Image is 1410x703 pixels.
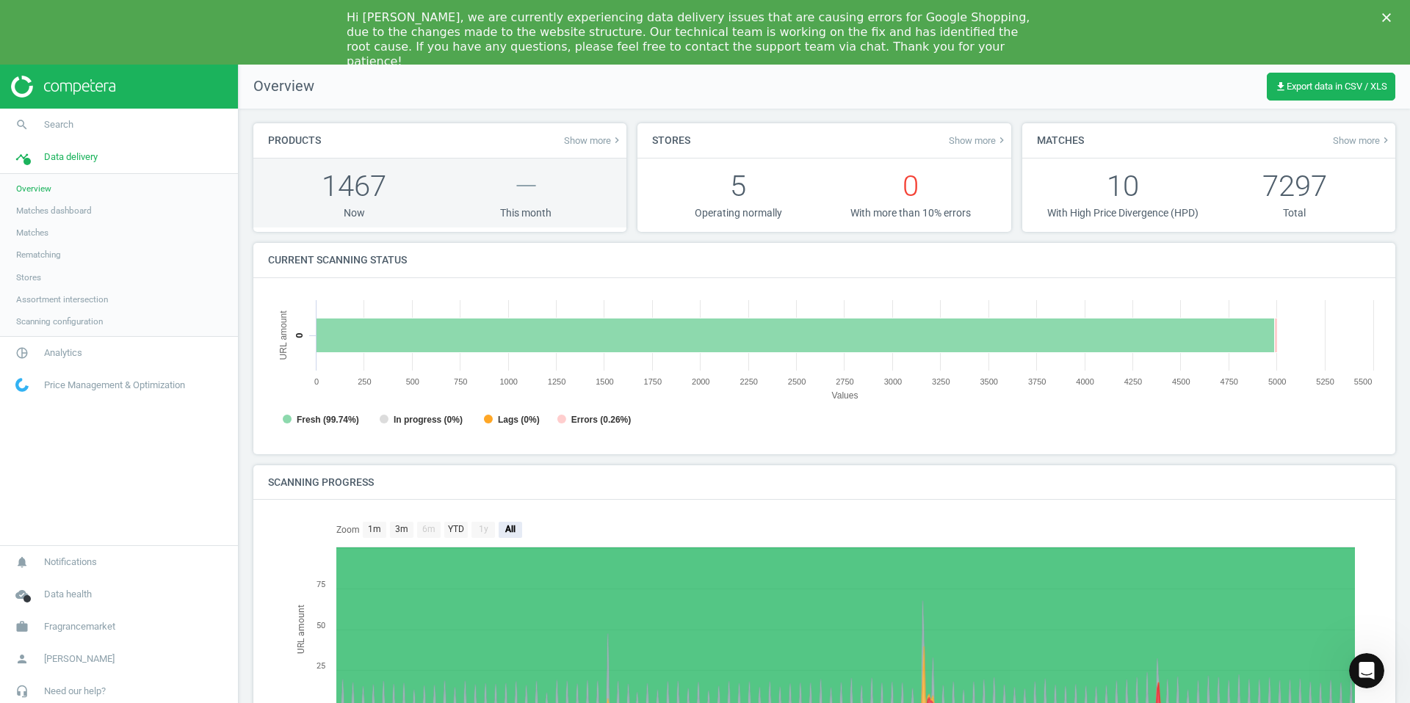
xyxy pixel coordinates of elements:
[1268,377,1286,386] text: 5000
[16,249,61,261] span: Rematching
[44,652,115,666] span: [PERSON_NAME]
[884,377,902,386] text: 3000
[1382,13,1397,22] div: Close
[1037,206,1209,220] p: With High Price Divergence (HPD)
[16,316,103,327] span: Scanning configuration
[16,205,92,216] span: Matches dashboard
[596,377,613,386] text: 1500
[1037,166,1209,206] p: 10
[336,525,360,535] text: Zoom
[1076,377,1093,386] text: 4000
[1380,134,1392,146] i: keyboard_arrow_right
[422,524,435,534] text: 6m
[253,123,336,158] h4: Products
[317,621,325,630] text: 50
[11,76,115,98] img: ajHJNr6hYgQAAAAASUVORK5CYII=
[1267,73,1395,101] button: get_appExport data in CSV / XLS
[317,580,325,589] text: 75
[44,379,185,392] span: Price Management & Optimization
[268,206,440,220] p: Now
[1349,653,1384,688] iframe: Intercom live chat
[1333,134,1392,146] a: Show morekeyboard_arrow_right
[16,272,41,283] span: Stores
[548,377,565,386] text: 1250
[8,613,36,641] i: work
[740,377,757,386] text: 2250
[836,377,853,386] text: 2750
[253,243,422,277] h4: Current scanning status
[1172,377,1190,386] text: 4500
[980,377,997,386] text: 3500
[8,143,36,171] i: timeline
[788,377,806,386] text: 2500
[825,206,997,220] p: With more than 10% errors
[8,645,36,673] i: person
[1022,123,1099,158] h4: Matches
[8,339,36,367] i: pie_chart_outlined
[637,123,705,158] h4: Stores
[368,524,381,534] text: 1m
[571,415,631,425] tspan: Errors (0.26%)
[347,10,1040,69] div: Hi [PERSON_NAME], we are currently experiencing data delivery issues that are causing errors for ...
[1275,81,1287,92] i: get_app
[448,524,464,534] text: YTD
[652,206,824,220] p: Operating normally
[564,134,623,146] span: Show more
[253,465,388,500] h4: Scanning progress
[825,166,997,206] p: 0
[44,685,106,698] span: Need our help?
[1275,81,1387,92] span: Export data in CSV / XLS
[564,134,623,146] a: Show morekeyboard_arrow_right
[394,415,463,425] tspan: In progress (0%)
[692,377,709,386] text: 2000
[358,377,371,386] text: 250
[239,76,314,97] span: Overview
[996,134,1008,146] i: keyboard_arrow_right
[1316,377,1334,386] text: 5250
[515,169,538,203] span: —
[314,377,319,386] text: 0
[1333,134,1392,146] span: Show more
[1221,377,1238,386] text: 4750
[8,548,36,576] i: notifications
[44,346,82,360] span: Analytics
[15,378,29,392] img: wGWNvw8QSZomAAAAABJRU5ErkJggg==
[949,134,1008,146] span: Show more
[44,118,73,131] span: Search
[406,377,419,386] text: 500
[479,524,488,534] text: 1y
[505,524,516,534] text: All
[8,580,36,608] i: cloud_done
[297,415,359,425] tspan: Fresh (99.74%)
[278,310,289,360] tspan: URL amount
[499,377,517,386] text: 1000
[395,524,408,534] text: 3m
[1209,166,1381,206] p: 7297
[1124,377,1142,386] text: 4250
[16,227,48,238] span: Matches
[644,377,662,386] text: 1750
[294,332,305,338] text: 0
[498,415,540,425] tspan: Lags (0%)
[949,134,1008,146] a: Show morekeyboard_arrow_right
[44,556,97,569] span: Notifications
[440,206,612,220] p: This month
[1028,377,1046,386] text: 3750
[317,661,325,671] text: 25
[652,166,824,206] p: 5
[932,377,950,386] text: 3250
[44,150,98,164] span: Data delivery
[44,588,92,601] span: Data health
[16,294,108,305] span: Assortment intersection
[1209,206,1381,220] p: Total
[8,111,36,139] i: search
[454,377,467,386] text: 750
[611,134,623,146] i: keyboard_arrow_right
[268,166,440,206] p: 1467
[296,605,306,654] tspan: URL amount
[1354,377,1372,386] text: 5500
[44,620,115,633] span: Fragrancemarket
[16,183,51,194] span: Overview
[832,390,858,401] tspan: Values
